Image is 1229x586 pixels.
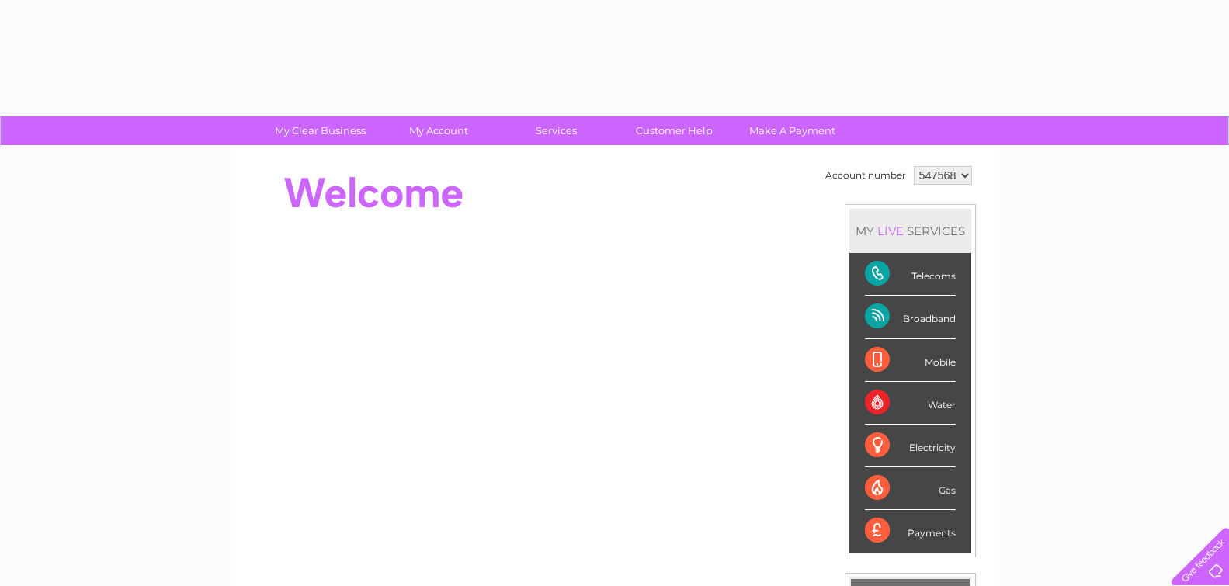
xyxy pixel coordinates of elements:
[865,382,956,425] div: Water
[728,116,856,145] a: Make A Payment
[865,339,956,382] div: Mobile
[865,467,956,510] div: Gas
[610,116,738,145] a: Customer Help
[874,224,907,238] div: LIVE
[492,116,620,145] a: Services
[865,296,956,338] div: Broadband
[849,209,971,253] div: MY SERVICES
[374,116,502,145] a: My Account
[821,162,910,189] td: Account number
[865,510,956,552] div: Payments
[865,425,956,467] div: Electricity
[865,253,956,296] div: Telecoms
[256,116,384,145] a: My Clear Business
